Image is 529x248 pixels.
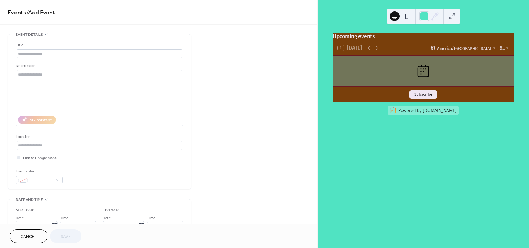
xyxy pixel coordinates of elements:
button: Subscribe [409,90,437,99]
div: Start date [16,207,35,213]
div: Title [16,42,182,48]
a: [DOMAIN_NAME] [423,107,457,113]
div: Upcoming events [333,33,514,41]
div: Powered by [398,107,457,113]
span: America/[GEOGRAPHIC_DATA] [437,46,491,50]
span: Cancel [21,234,37,240]
span: Link to Google Maps [23,155,57,161]
a: Events [8,7,26,19]
div: End date [103,207,120,213]
button: Cancel [10,229,47,243]
span: Time [147,215,156,221]
span: Date [103,215,111,221]
div: Location [16,134,182,140]
span: / Add Event [26,7,55,19]
div: Description [16,63,182,69]
span: Event details [16,31,43,38]
div: Event color [16,168,62,175]
span: Time [60,215,69,221]
span: Date and time [16,197,43,203]
span: Date [16,215,24,221]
